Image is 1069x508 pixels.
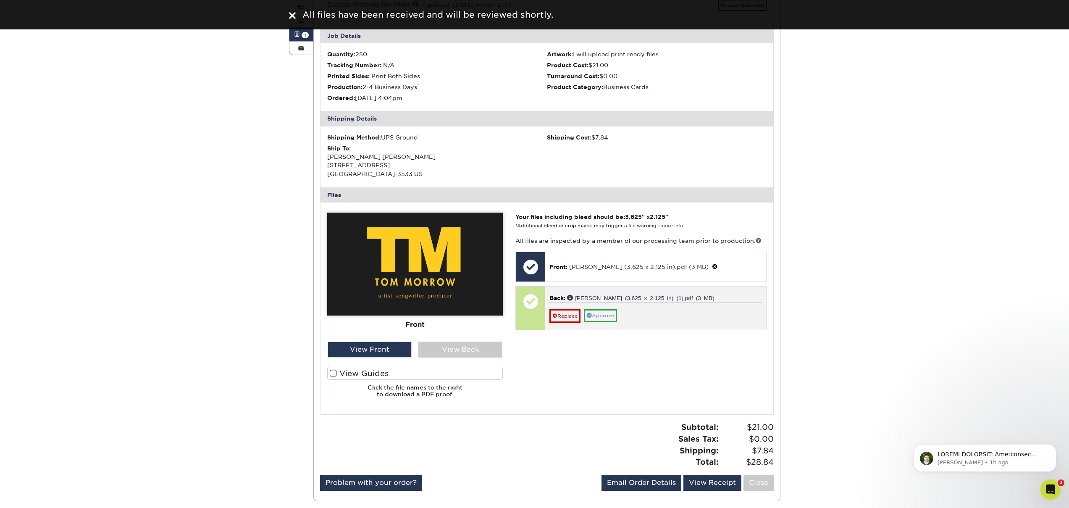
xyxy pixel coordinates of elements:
[650,213,665,220] span: 2.125
[569,263,709,270] a: [PERSON_NAME] (3.625 x 2.125 in).pdf (3 MB)
[328,342,412,358] div: View Front
[327,133,547,142] div: UPS Ground
[289,12,296,19] img: close
[327,94,547,102] li: [DATE] 4:04pm
[515,223,683,229] small: *Additional bleed or crop marks may trigger a file warning –
[327,367,503,380] label: View Guides
[1040,479,1061,500] iframe: Intercom live chat
[418,342,502,358] div: View Back
[678,434,719,443] strong: Sales Tax:
[327,134,381,141] strong: Shipping Method:
[547,72,767,80] li: $0.00
[901,426,1069,485] iframe: Intercom notifications message
[327,51,355,58] strong: Quantity:
[721,433,774,445] span: $0.00
[371,73,420,79] span: Print Both Sides
[327,144,547,179] div: [PERSON_NAME] [PERSON_NAME] [STREET_ADDRESS] [GEOGRAPHIC_DATA]-3533 US
[584,309,617,322] a: Approve
[547,84,603,90] strong: Product Category:
[547,73,599,79] strong: Turnaround Cost:
[302,10,553,20] span: All files have been received and will be reviewed shortly.
[327,62,381,68] strong: Tracking Number:
[327,95,355,101] strong: Ordered:
[625,213,642,220] span: 3.625
[683,475,741,491] a: View Receipt
[547,61,767,69] li: $21.00
[601,475,681,491] a: Email Order Details
[721,445,774,457] span: $7.84
[547,51,573,58] strong: Artwork:
[327,384,503,405] h6: Click the file names to the right to download a PDF proof.
[320,187,773,203] div: Files
[327,50,547,58] li: 250
[320,475,422,491] a: Problem with your order?
[547,133,767,142] div: $7.84
[327,145,351,152] strong: Ship To:
[547,62,588,68] strong: Product Cost:
[660,223,683,229] a: more info
[327,84,362,90] strong: Production:
[289,28,314,41] a: 1
[680,446,719,455] strong: Shipping:
[1058,479,1064,486] span: 2
[549,309,580,323] a: Replace
[567,295,714,300] a: [PERSON_NAME] (3.625 x 2.125 in) (1).pdf (3 MB)
[549,295,565,301] span: Back:
[515,237,766,245] p: All files are inspected by a member of our processing team prior to production.
[696,457,719,466] strong: Total:
[383,62,394,68] span: N/A
[515,213,668,220] strong: Your files including bleed should be: " x "
[681,422,719,432] strong: Subtotal:
[547,134,591,141] strong: Shipping Cost:
[327,73,370,79] strong: Printed Sides:
[327,83,547,91] li: 2-4 Business Days
[547,83,767,91] li: Business Cards
[302,32,309,38] span: 1
[2,482,71,505] iframe: Google Customer Reviews
[721,456,774,468] span: $28.84
[547,50,767,58] li: I will upload print ready files.
[320,111,773,126] div: Shipping Details
[320,28,773,43] div: Job Details
[327,316,503,334] div: Front
[721,421,774,433] span: $21.00
[743,475,774,491] a: Close
[549,263,567,270] span: Front:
